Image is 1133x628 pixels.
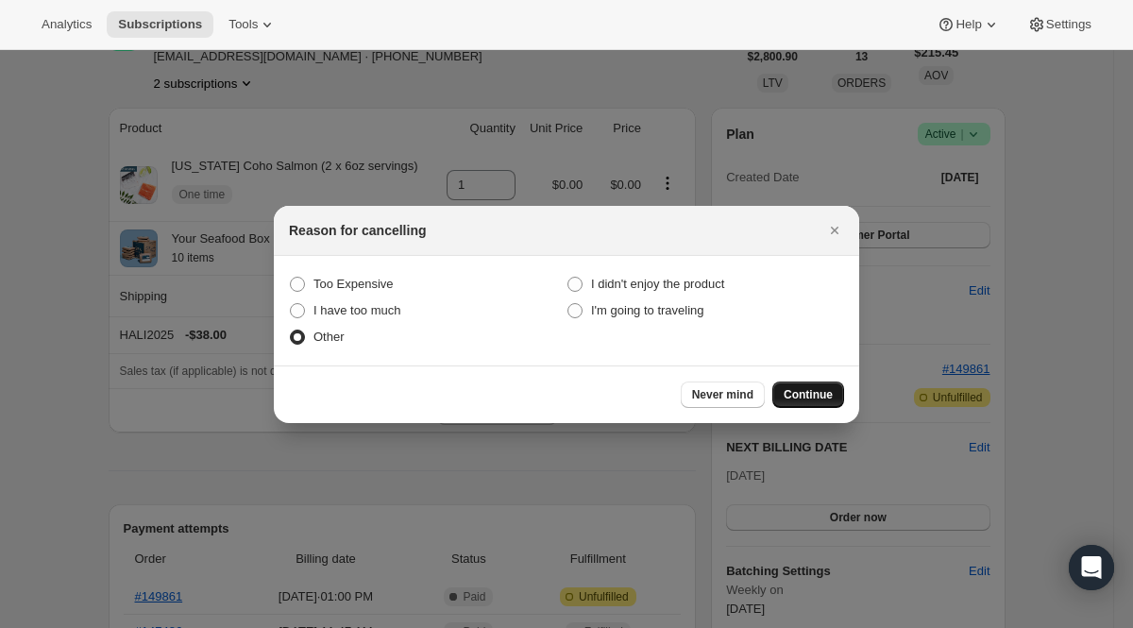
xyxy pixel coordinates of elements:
[313,330,345,344] span: Other
[107,11,213,38] button: Subscriptions
[955,17,981,32] span: Help
[821,217,848,244] button: Close
[925,11,1011,38] button: Help
[784,387,833,402] span: Continue
[313,303,401,317] span: I have too much
[591,303,704,317] span: I'm going to traveling
[1046,17,1091,32] span: Settings
[42,17,92,32] span: Analytics
[118,17,202,32] span: Subscriptions
[217,11,288,38] button: Tools
[591,277,724,291] span: I didn't enjoy the product
[313,277,394,291] span: Too Expensive
[772,382,844,408] button: Continue
[228,17,258,32] span: Tools
[681,382,765,408] button: Never mind
[1016,11,1103,38] button: Settings
[289,221,426,240] h2: Reason for cancelling
[692,387,753,402] span: Never mind
[1069,545,1114,590] div: Open Intercom Messenger
[30,11,103,38] button: Analytics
